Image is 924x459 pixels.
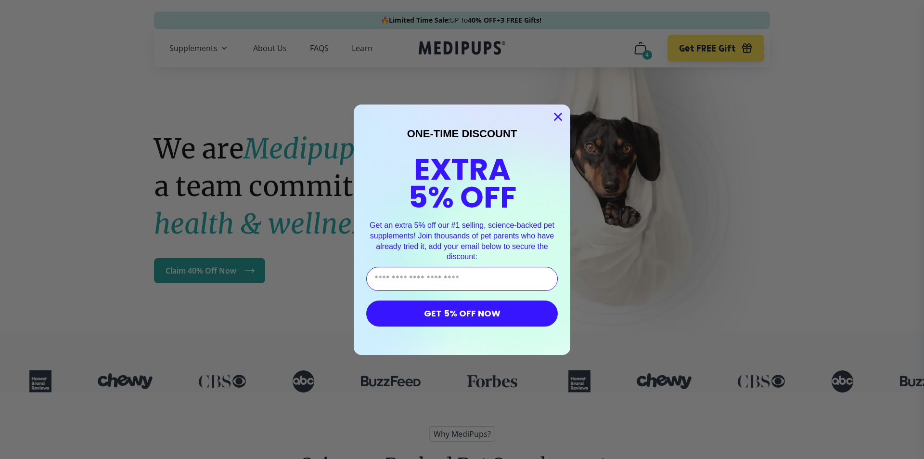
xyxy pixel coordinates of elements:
[414,148,511,190] span: EXTRA
[550,108,566,125] button: Close dialog
[370,221,554,261] span: Get an extra 5% off our #1 selling, science-backed pet supplements! Join thousands of pet parents...
[408,176,516,218] span: 5% OFF
[366,301,558,327] button: GET 5% OFF NOW
[407,128,517,140] span: ONE-TIME DISCOUNT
